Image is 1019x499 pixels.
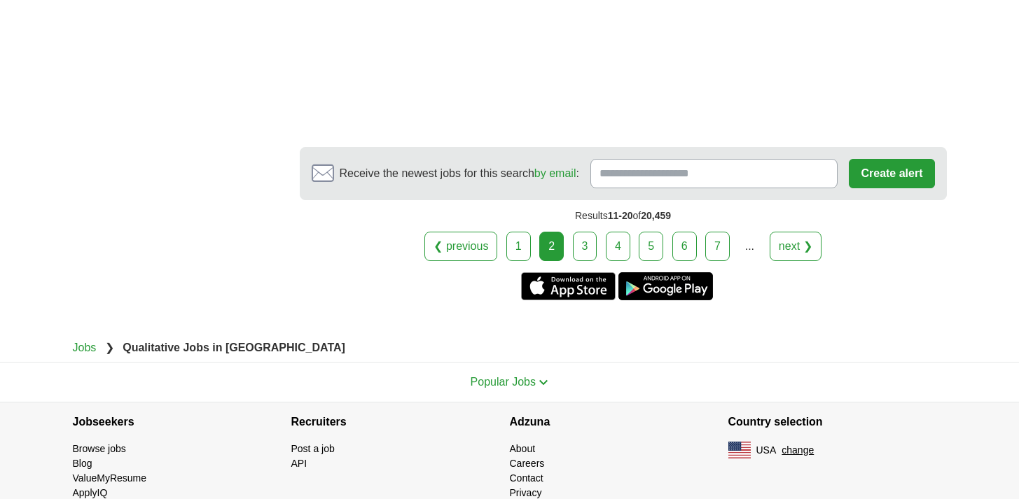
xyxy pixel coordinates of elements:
[728,442,751,458] img: US flag
[534,167,576,179] a: by email
[618,272,713,300] a: Get the Android app
[291,458,307,469] a: API
[291,443,335,454] a: Post a job
[510,487,542,498] a: Privacy
[73,458,92,469] a: Blog
[510,443,536,454] a: About
[300,200,947,232] div: Results of
[735,232,763,260] div: ...
[539,232,564,261] div: 2
[506,232,531,261] a: 1
[521,272,616,300] a: Get the iPhone app
[73,443,126,454] a: Browse jobs
[849,159,934,188] button: Create alert
[510,472,543,484] a: Contact
[123,342,345,353] strong: Qualitative Jobs in [GEOGRAPHIC_DATA]
[471,376,536,388] span: Popular Jobs
[770,232,822,261] a: next ❯
[73,342,97,353] a: Jobs
[672,232,697,261] a: 6
[73,472,147,484] a: ValueMyResume
[608,210,633,221] span: 11-20
[573,232,597,261] a: 3
[105,342,114,353] span: ❯
[639,232,663,261] a: 5
[539,379,548,386] img: toggle icon
[606,232,630,261] a: 4
[510,458,545,469] a: Careers
[641,210,671,221] span: 20,459
[73,487,108,498] a: ApplyIQ
[424,232,497,261] a: ❮ previous
[340,165,579,182] span: Receive the newest jobs for this search :
[756,443,777,458] span: USA
[705,232,730,261] a: 7
[782,443,814,458] button: change
[728,402,947,442] h4: Country selection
